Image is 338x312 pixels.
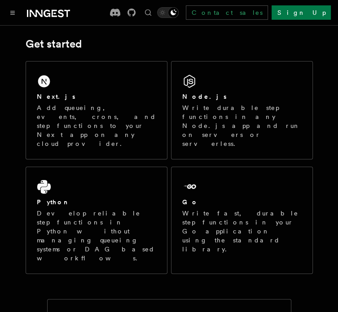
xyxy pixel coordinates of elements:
a: Next.jsAdd queueing, events, crons, and step functions to your Next app on any cloud provider. [26,61,167,159]
button: Toggle dark mode [157,7,179,18]
h2: Next.js [37,92,75,101]
a: Sign Up [272,5,331,20]
p: Add queueing, events, crons, and step functions to your Next app on any cloud provider. [37,103,156,148]
a: PythonDevelop reliable step functions in Python without managing queueing systems or DAG based wo... [26,167,167,274]
button: Find something... [143,7,154,18]
p: Develop reliable step functions in Python without managing queueing systems or DAG based workflows. [37,209,156,263]
h2: Go [182,198,198,207]
a: Node.jsWrite durable step functions in any Node.js app and run on servers or serverless. [171,61,313,159]
button: Toggle navigation [7,7,18,18]
a: Get started [26,38,82,50]
h2: Node.js [182,92,227,101]
a: GoWrite fast, durable step functions in your Go application using the standard library. [171,167,313,274]
a: Contact sales [186,5,268,20]
p: Write durable step functions in any Node.js app and run on servers or serverless. [182,103,302,148]
h2: Python [37,198,70,207]
p: Write fast, durable step functions in your Go application using the standard library. [182,209,302,254]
